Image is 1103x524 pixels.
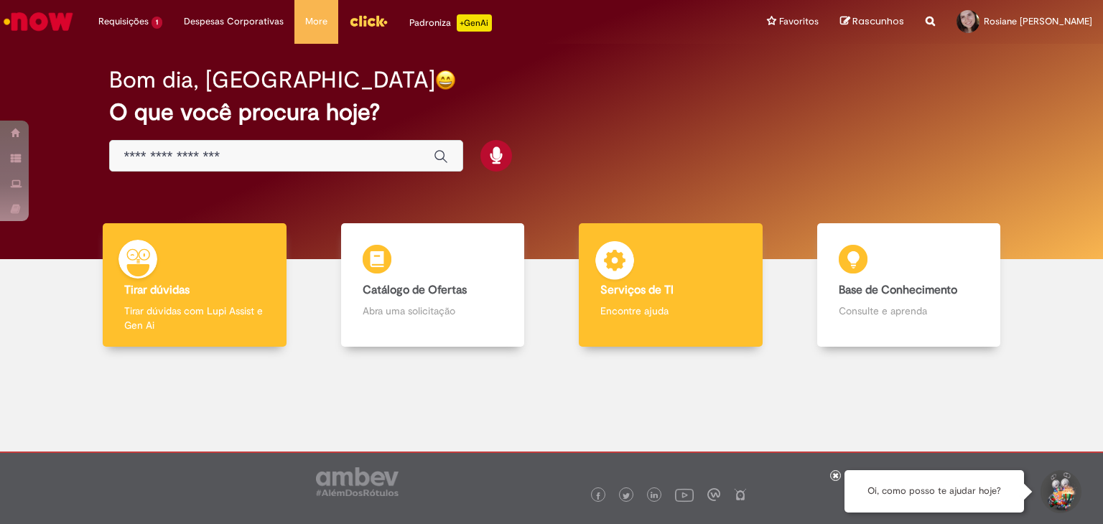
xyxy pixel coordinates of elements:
div: Oi, como posso te ajudar hoje? [844,470,1024,513]
p: Abra uma solicitação [363,304,503,318]
b: Catálogo de Ofertas [363,283,467,297]
img: logo_footer_twitter.png [623,492,630,500]
div: Padroniza [409,14,492,32]
p: Encontre ajuda [600,304,741,318]
a: Rascunhos [840,15,904,29]
span: Rosiane [PERSON_NAME] [984,15,1092,27]
b: Serviços de TI [600,283,674,297]
img: logo_footer_facebook.png [595,492,602,500]
img: ServiceNow [1,7,75,36]
h2: Bom dia, [GEOGRAPHIC_DATA] [109,67,435,93]
button: Iniciar Conversa de Suporte [1038,470,1081,513]
span: Despesas Corporativas [184,14,284,29]
span: Favoritos [779,14,819,29]
a: Serviços de TI Encontre ajuda [551,223,790,347]
span: Rascunhos [852,14,904,28]
img: click_logo_yellow_360x200.png [349,10,388,32]
p: Tirar dúvidas com Lupi Assist e Gen Ai [124,304,265,332]
a: Tirar dúvidas Tirar dúvidas com Lupi Assist e Gen Ai [75,223,314,347]
img: logo_footer_youtube.png [675,485,694,504]
img: logo_footer_workplace.png [707,488,720,501]
p: Consulte e aprenda [839,304,979,318]
img: logo_footer_naosei.png [734,488,747,501]
img: logo_footer_ambev_rotulo_gray.png [316,467,399,496]
a: Base de Conhecimento Consulte e aprenda [790,223,1028,347]
h2: O que você procura hoje? [109,100,995,125]
img: logo_footer_linkedin.png [651,492,658,500]
p: +GenAi [457,14,492,32]
span: 1 [152,17,162,29]
b: Base de Conhecimento [839,283,957,297]
b: Tirar dúvidas [124,283,190,297]
img: happy-face.png [435,70,456,90]
span: Requisições [98,14,149,29]
a: Catálogo de Ofertas Abra uma solicitação [314,223,552,347]
span: More [305,14,327,29]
